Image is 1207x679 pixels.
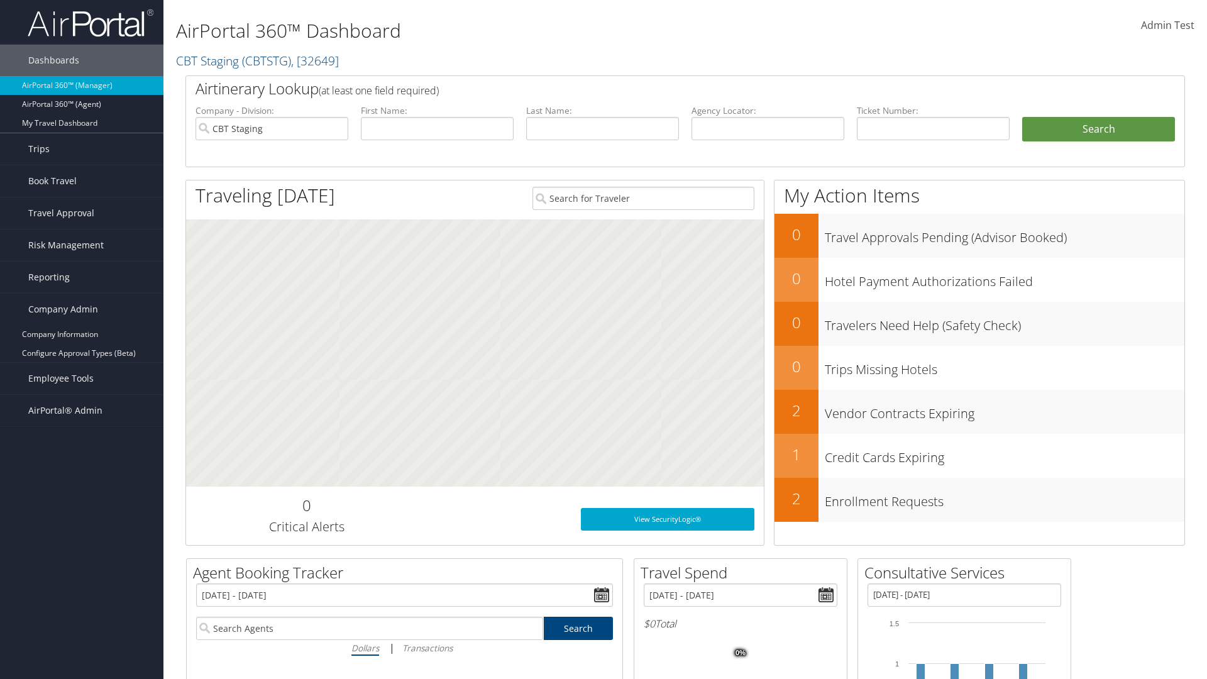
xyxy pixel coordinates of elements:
h3: Hotel Payment Authorizations Failed [825,267,1184,290]
span: AirPortal® Admin [28,395,102,426]
span: ( CBTSTG ) [242,52,291,69]
span: Book Travel [28,165,77,197]
h2: Airtinerary Lookup [196,78,1092,99]
a: 0Travel Approvals Pending (Advisor Booked) [774,214,1184,258]
h2: 0 [774,268,818,289]
h3: Travel Approvals Pending (Advisor Booked) [825,223,1184,246]
i: Transactions [402,642,453,654]
h3: Enrollment Requests [825,487,1184,511]
span: Admin Test [1141,18,1194,32]
h1: Traveling [DATE] [196,182,335,209]
a: 2Vendor Contracts Expiring [774,390,1184,434]
h3: Critical Alerts [196,518,417,536]
a: Search [544,617,614,640]
span: Trips [28,133,50,165]
input: Search Agents [196,617,543,640]
h2: 0 [774,356,818,377]
h3: Vendor Contracts Expiring [825,399,1184,422]
a: 1Credit Cards Expiring [774,434,1184,478]
a: View SecurityLogic® [581,508,754,531]
a: 2Enrollment Requests [774,478,1184,522]
span: (at least one field required) [319,84,439,97]
span: Dashboards [28,45,79,76]
a: CBT Staging [176,52,339,69]
label: Last Name: [526,104,679,117]
h2: 2 [774,488,818,509]
label: First Name: [361,104,514,117]
input: Search for Traveler [532,187,754,210]
h2: 1 [774,444,818,465]
h2: 0 [196,495,417,516]
a: 0Trips Missing Hotels [774,346,1184,390]
button: Search [1022,117,1175,142]
label: Ticket Number: [857,104,1010,117]
img: airportal-logo.png [28,8,153,38]
span: Company Admin [28,294,98,325]
span: Reporting [28,262,70,293]
h2: Agent Booking Tracker [193,562,622,583]
h1: AirPortal 360™ Dashboard [176,18,855,44]
h2: Travel Spend [641,562,847,583]
i: Dollars [351,642,379,654]
h3: Travelers Need Help (Safety Check) [825,311,1184,334]
h2: 0 [774,224,818,245]
span: , [ 32649 ] [291,52,339,69]
span: Travel Approval [28,197,94,229]
tspan: 0% [736,649,746,657]
a: Admin Test [1141,6,1194,45]
tspan: 1 [895,660,899,668]
div: | [196,640,613,656]
h2: 0 [774,312,818,333]
h6: Total [644,617,837,631]
label: Company - Division: [196,104,348,117]
a: 0Hotel Payment Authorizations Failed [774,258,1184,302]
h1: My Action Items [774,182,1184,209]
a: 0Travelers Need Help (Safety Check) [774,302,1184,346]
label: Agency Locator: [692,104,844,117]
span: Employee Tools [28,363,94,394]
h2: Consultative Services [864,562,1071,583]
h3: Credit Cards Expiring [825,443,1184,466]
h3: Trips Missing Hotels [825,355,1184,378]
tspan: 1.5 [890,620,899,627]
h2: 2 [774,400,818,421]
span: Risk Management [28,229,104,261]
span: $0 [644,617,655,631]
